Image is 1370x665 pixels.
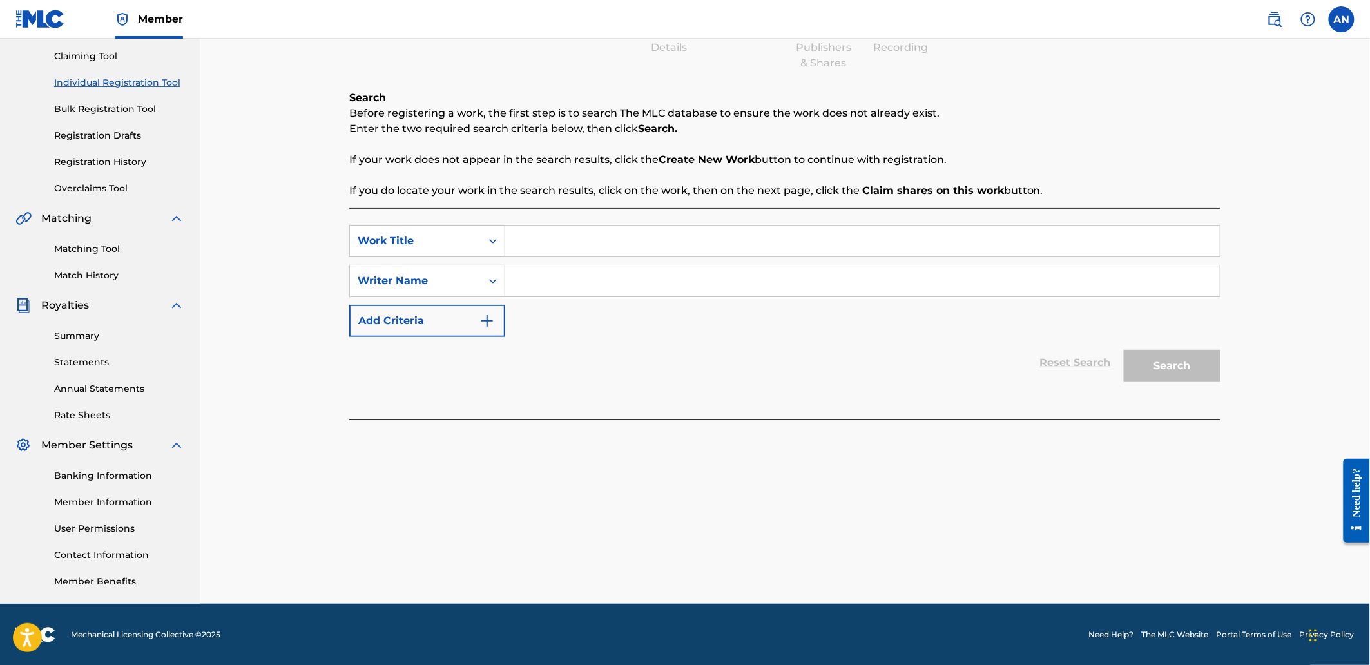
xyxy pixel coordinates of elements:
[115,12,130,27] img: Top Rightsholder
[1300,12,1316,27] img: help
[637,24,701,55] div: Enter Work Details
[15,438,31,453] img: Member Settings
[54,496,184,509] a: Member Information
[1267,12,1282,27] img: search
[349,152,1220,168] p: If your work does not appear in the search results, click the button to continue with registration.
[349,183,1220,198] p: If you do locate your work in the search results, click on the work, then on the next page, click...
[54,155,184,169] a: Registration History
[41,438,133,453] span: Member Settings
[54,269,184,282] a: Match History
[659,153,755,166] strong: Create New Work
[169,298,184,313] img: expand
[1089,629,1134,641] a: Need Help?
[15,10,65,28] img: MLC Logo
[791,24,856,71] div: Add Publishers & Shares
[358,233,474,249] div: Work Title
[54,242,184,256] a: Matching Tool
[54,522,184,535] a: User Permissions
[54,129,184,142] a: Registration Drafts
[54,102,184,116] a: Bulk Registration Tool
[1309,616,1317,655] div: Drag
[54,356,184,369] a: Statements
[15,298,31,313] img: Royalties
[1300,629,1355,641] a: Privacy Policy
[349,106,1220,121] p: Before registering a work, the first step is to search The MLC database to ensure the work does n...
[1334,448,1370,552] iframe: Resource Center
[349,305,505,337] button: Add Criteria
[169,211,184,226] img: expand
[54,182,184,195] a: Overclaims Tool
[54,382,184,396] a: Annual Statements
[1329,6,1355,32] div: User Menu
[54,409,184,422] a: Rate Sheets
[349,92,386,104] b: Search
[1306,603,1370,665] iframe: Chat Widget
[349,225,1220,389] form: Search Form
[54,76,184,90] a: Individual Registration Tool
[41,298,89,313] span: Royalties
[862,184,1004,197] strong: Claim shares on this work
[54,575,184,588] a: Member Benefits
[54,469,184,483] a: Banking Information
[638,122,677,135] strong: Search.
[869,24,933,55] div: Add Recording
[41,211,92,226] span: Matching
[15,627,55,642] img: logo
[1217,629,1292,641] a: Portal Terms of Use
[54,548,184,562] a: Contact Information
[169,438,184,453] img: expand
[479,313,495,329] img: 9d2ae6d4665cec9f34b9.svg
[1262,6,1288,32] a: Public Search
[54,329,184,343] a: Summary
[1142,629,1209,641] a: The MLC Website
[138,12,183,26] span: Member
[358,273,474,289] div: Writer Name
[54,50,184,63] a: Claiming Tool
[1295,6,1321,32] div: Help
[71,629,220,641] span: Mechanical Licensing Collective © 2025
[349,121,1220,137] p: Enter the two required search criteria below, then click
[15,211,32,226] img: Matching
